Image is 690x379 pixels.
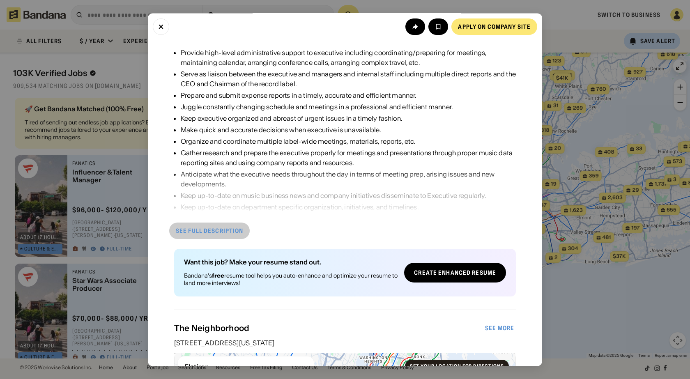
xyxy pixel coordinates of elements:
[181,148,516,168] div: Gather research and prepare the executive properly for meetings and presentations through proper ...
[181,113,516,123] div: Keep executive organized and abreast of urgent issues in a timely fashion.
[181,102,516,112] div: Juggle constantly changing schedule and meetings in a professional and efficient manner.
[181,136,516,146] div: Organize and coordinate multiple label-wide meetings, materials, reports, etc.
[458,23,531,29] div: Apply on company site
[212,272,224,279] b: free
[184,272,398,287] div: Bandana's resume tool helps you auto-enhance and optimize your resume to land more interviews!
[181,214,516,223] div: Organize and keep abreast weekly sales, digital + consumption reports
[181,191,516,200] div: Keep up-to-date on music business news and company initiatives disseminate to Executive regularly.
[414,270,496,276] div: Create Enhanced Resume
[181,125,516,135] div: Make quick and accurate decisions when executive is unavailable.
[485,326,514,331] div: See more
[181,90,516,100] div: Prepare and submit expense reports in a timely, accurate and efficient manner.
[181,202,516,212] div: Keep up-to-date on department specific organization, initiatives, and timelines.
[176,228,243,234] div: See full description
[184,259,398,265] div: Want this job? Make your resume stand out.
[174,340,516,347] div: [STREET_ADDRESS][US_STATE]
[181,169,516,189] div: Anticipate what the executive needs throughout the day in terms of meeting prep, arising issues a...
[184,363,307,371] div: Flatiron
[181,69,516,89] div: Serve as liaison between the executive and managers and internal staff including multiple direct ...
[174,324,483,333] div: The Neighborhood
[181,48,516,67] div: Provide high-level administrative support to executive including coordinating/preparing for meeti...
[153,18,169,34] button: Close
[410,364,504,369] div: Set your location for directions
